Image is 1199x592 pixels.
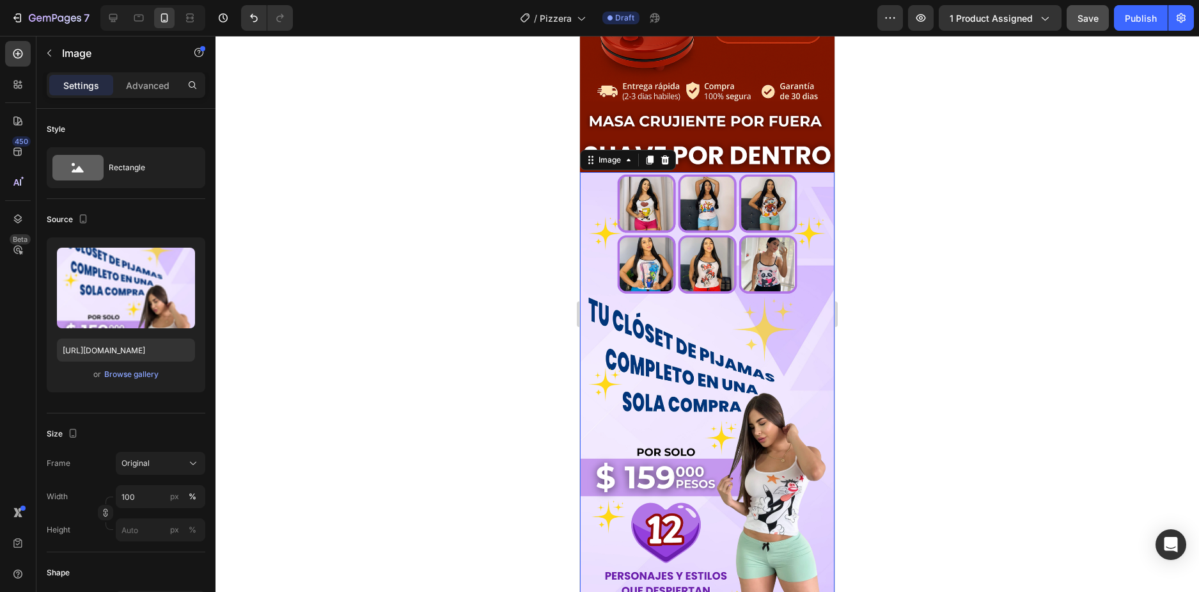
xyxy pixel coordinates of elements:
[189,524,196,536] div: %
[12,136,31,147] div: 450
[580,36,835,592] iframe: Design area
[1125,12,1157,25] div: Publish
[167,522,182,538] button: %
[116,518,205,541] input: px%
[126,79,169,92] p: Advanced
[939,5,1062,31] button: 1 product assigned
[534,12,537,25] span: /
[63,79,99,92] p: Settings
[104,369,159,380] div: Browse gallery
[84,10,90,26] p: 7
[1078,13,1099,24] span: Save
[47,524,70,536] label: Height
[93,367,101,382] span: or
[62,45,171,61] p: Image
[540,12,572,25] span: Pizzera
[57,339,195,362] input: https://example.com/image.jpg
[5,5,95,31] button: 7
[116,485,205,508] input: px%
[167,489,182,504] button: %
[10,234,31,244] div: Beta
[116,452,205,475] button: Original
[950,12,1033,25] span: 1 product assigned
[47,458,70,469] label: Frame
[170,524,179,536] div: px
[241,5,293,31] div: Undo/Redo
[1156,529,1186,560] div: Open Intercom Messenger
[47,426,81,443] div: Size
[1067,5,1109,31] button: Save
[47,124,65,135] div: Style
[47,211,91,228] div: Source
[615,12,634,24] span: Draft
[185,522,200,538] button: px
[121,458,150,469] span: Original
[1114,5,1168,31] button: Publish
[47,567,70,579] div: Shape
[104,368,159,381] button: Browse gallery
[47,491,68,502] label: Width
[185,489,200,504] button: px
[189,491,196,502] div: %
[57,248,195,328] img: preview-image
[170,491,179,502] div: px
[109,153,187,182] div: Rectangle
